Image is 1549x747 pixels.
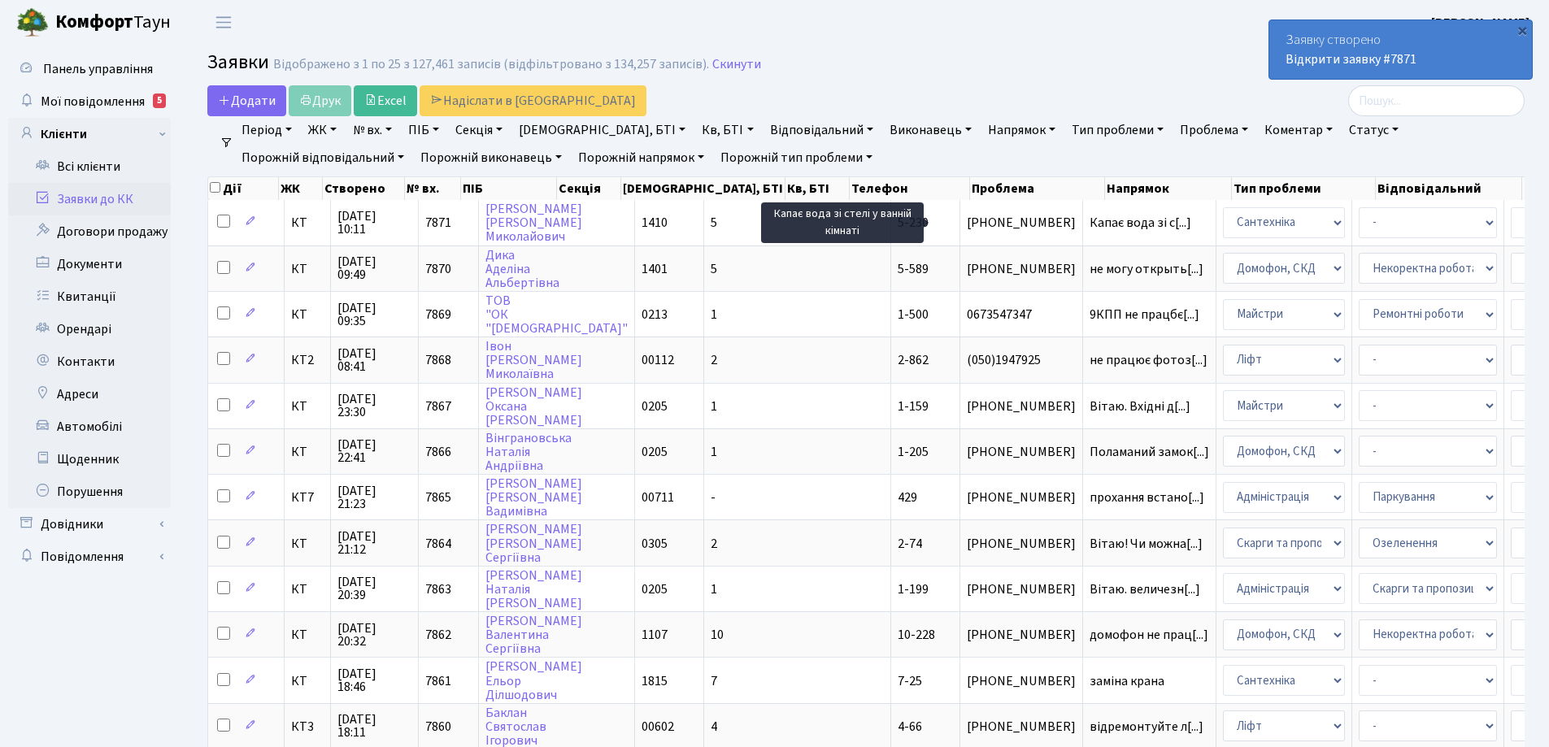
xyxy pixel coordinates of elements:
span: 7863 [425,580,451,598]
a: Проблема [1173,116,1255,144]
span: Вітаю. Вхідні д[...] [1090,397,1190,415]
a: [PERSON_NAME]ЕльорДілшодович [485,658,582,704]
span: [PHONE_NUMBER] [967,491,1076,504]
span: 00711 [642,489,674,506]
span: 0205 [642,443,668,461]
a: Довідники [8,508,171,541]
span: [PHONE_NUMBER] [967,263,1076,276]
a: [PERSON_NAME][PERSON_NAME]Миколайович [485,200,582,245]
a: Період [235,116,298,144]
b: Комфорт [55,9,133,35]
span: 7862 [425,626,451,644]
span: 0673547347 [967,308,1076,321]
th: № вх. [405,177,462,200]
span: Заявки [207,48,269,76]
span: 1-159 [898,397,929,415]
span: 00112 [642,351,674,369]
span: 7 [711,672,717,690]
img: logo.png [16,7,49,39]
div: Відображено з 1 по 25 з 127,461 записів (відфільтровано з 134,257 записів). [273,57,709,72]
button: Переключити навігацію [203,9,244,36]
span: [PHONE_NUMBER] [967,537,1076,550]
a: [PERSON_NAME][PERSON_NAME]Вадимівна [485,475,582,520]
a: Адреси [8,378,171,410]
span: домофон не прац[...] [1090,626,1208,644]
a: Договори продажу [8,215,171,248]
span: 10 [711,626,724,644]
span: 1 [711,397,717,415]
span: прохання встано[...] [1090,489,1204,506]
span: [PHONE_NUMBER] [967,583,1076,596]
span: [DATE] 18:46 [337,667,411,693]
a: Порожній відповідальний [235,144,411,172]
a: Щоденник [8,443,171,476]
a: Клієнти [8,118,171,150]
span: 0213 [642,306,668,324]
a: [PERSON_NAME][PERSON_NAME]Сергіївна [485,521,582,567]
span: КТ [291,445,324,458]
a: [PERSON_NAME] [1431,13,1529,33]
span: 0205 [642,397,668,415]
span: [DATE] 20:32 [337,622,411,648]
span: - [711,489,716,506]
span: Таун [55,9,171,37]
span: Додати [218,92,276,110]
span: [DATE] 23:30 [337,393,411,419]
a: Excel [354,85,417,116]
span: 1 [711,580,717,598]
a: Заявки до КК [8,183,171,215]
span: [DATE] 20:39 [337,575,411,602]
span: 5-589 [898,260,929,278]
th: Відповідальний [1376,177,1522,200]
th: Проблема [970,177,1106,200]
a: Тип проблеми [1065,116,1170,144]
span: КТ [291,263,324,276]
span: 2-862 [898,351,929,369]
span: 00602 [642,718,674,736]
input: Пошук... [1348,85,1525,116]
span: 7866 [425,443,451,461]
a: Контакти [8,345,171,378]
span: 1401 [642,260,668,278]
span: КТ [291,216,324,229]
b: [PERSON_NAME] [1431,14,1529,32]
a: Квитанції [8,280,171,313]
div: Заявку створено [1269,20,1532,79]
span: КТ [291,400,324,413]
a: Відповідальний [764,116,880,144]
span: 1 [711,306,717,324]
th: Дії [208,177,279,200]
span: 1-199 [898,580,929,598]
th: Напрямок [1105,177,1232,200]
span: Мої повідомлення [41,93,145,111]
a: [DEMOGRAPHIC_DATA], БТІ [512,116,692,144]
span: 7867 [425,397,451,415]
a: ВінграновськаНаталіяАндріївна [485,429,572,475]
span: КТ [291,308,324,321]
a: ТОВ"ОК"[DEMOGRAPHIC_DATA]" [485,292,628,337]
span: КТ [291,628,324,641]
span: Вітаю. величезн[...] [1090,580,1200,598]
a: Статус [1342,116,1405,144]
span: 429 [898,489,917,506]
span: 5 [711,214,717,232]
a: № вх. [346,116,398,144]
a: Панель управління [8,53,171,85]
span: 2 [711,351,717,369]
a: Коментар [1258,116,1339,144]
div: 5 [153,93,166,108]
span: 7-25 [898,672,922,690]
span: Поламаний замок[...] [1090,443,1209,461]
a: Порожній напрямок [572,144,711,172]
a: ЖК [302,116,343,144]
span: не працює фотоз[...] [1090,351,1207,369]
a: Автомобілі [8,410,171,443]
span: 4-66 [898,718,922,736]
span: [DATE] 21:12 [337,530,411,556]
a: Додати [207,85,286,116]
span: 7861 [425,672,451,690]
span: [DATE] 22:41 [337,438,411,464]
span: 5 [711,260,717,278]
span: 1410 [642,214,668,232]
span: 1-205 [898,443,929,461]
